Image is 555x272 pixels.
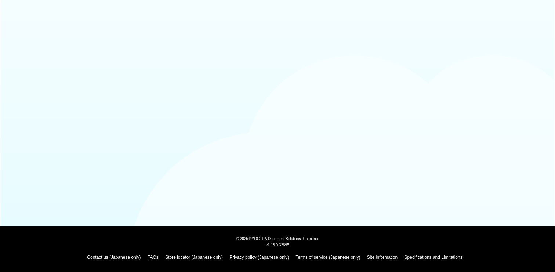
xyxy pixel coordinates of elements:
a: FAQs [148,255,159,260]
a: Privacy policy (Japanese only) [229,255,289,260]
span: v1.18.0.32895 [266,243,289,247]
span: © 2025 KYOCERA Document Solutions Japan Inc. [236,236,319,241]
a: Specifications and Limitations [405,255,462,260]
a: Site information [367,255,398,260]
a: Store locator (Japanese only) [165,255,223,260]
a: Terms of service (Japanese only) [295,255,360,260]
a: Contact us (Japanese only) [87,255,141,260]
